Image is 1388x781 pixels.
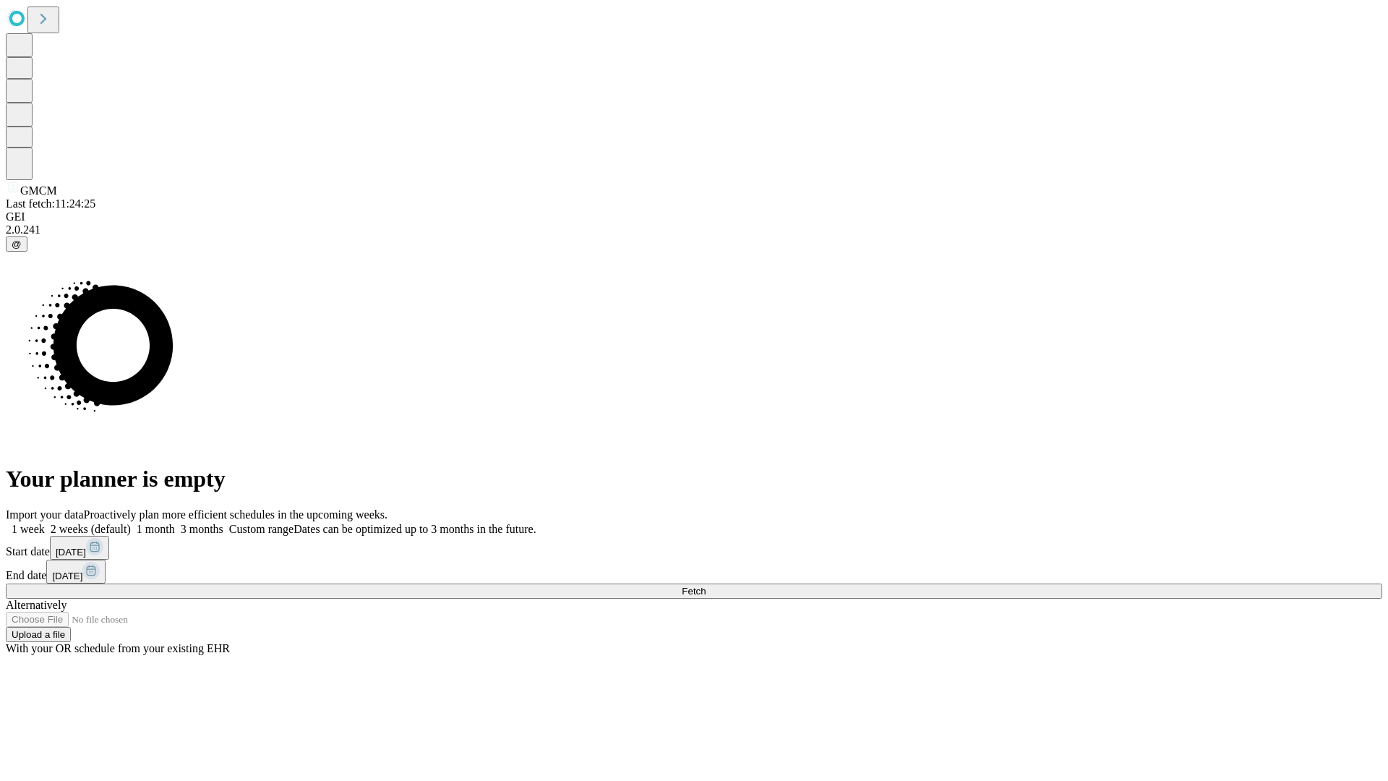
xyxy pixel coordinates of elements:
[6,584,1382,599] button: Fetch
[137,523,175,535] span: 1 month
[6,536,1382,560] div: Start date
[12,239,22,249] span: @
[229,523,294,535] span: Custom range
[6,223,1382,236] div: 2.0.241
[84,508,387,521] span: Proactively plan more efficient schedules in the upcoming weeks.
[6,642,230,654] span: With your OR schedule from your existing EHR
[51,523,131,535] span: 2 weeks (default)
[682,586,706,597] span: Fetch
[6,508,84,521] span: Import your data
[52,571,82,581] span: [DATE]
[56,547,86,558] span: [DATE]
[294,523,536,535] span: Dates can be optimized up to 3 months in the future.
[6,599,67,611] span: Alternatively
[20,184,57,197] span: GMCM
[6,466,1382,492] h1: Your planner is empty
[6,197,95,210] span: Last fetch: 11:24:25
[6,210,1382,223] div: GEI
[12,523,45,535] span: 1 week
[6,236,27,252] button: @
[6,627,71,642] button: Upload a file
[46,560,106,584] button: [DATE]
[6,560,1382,584] div: End date
[181,523,223,535] span: 3 months
[50,536,109,560] button: [DATE]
